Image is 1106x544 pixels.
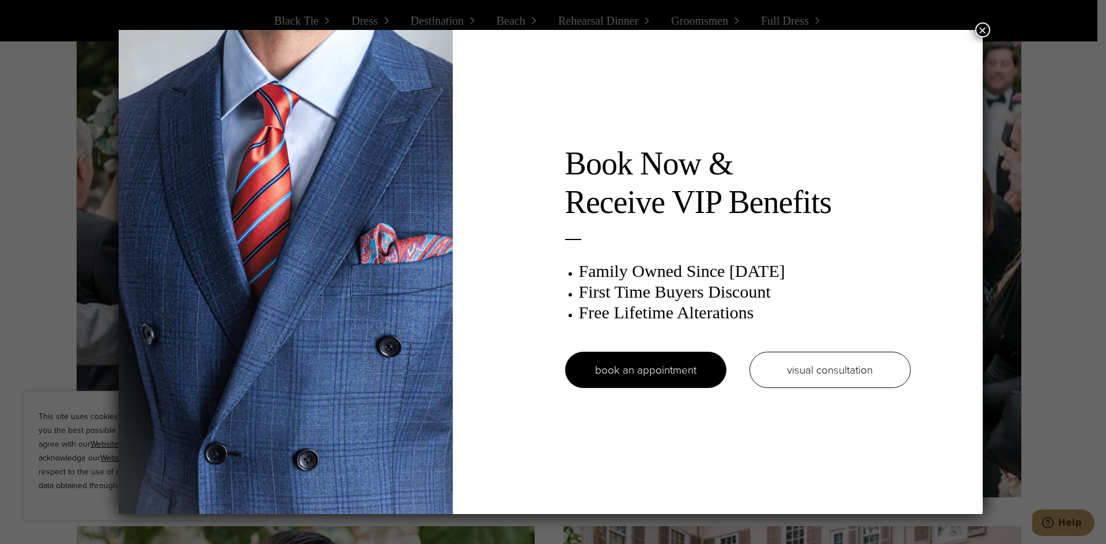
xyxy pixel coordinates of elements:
a: book an appointment [565,352,726,388]
h3: First Time Buyers Discount [579,281,911,302]
h3: Family Owned Since [DATE] [579,261,911,281]
h3: Free Lifetime Alterations [579,302,911,323]
button: Close [975,22,990,37]
a: visual consultation [749,352,911,388]
span: Help [26,8,50,18]
h2: Book Now & Receive VIP Benefits [565,144,911,222]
